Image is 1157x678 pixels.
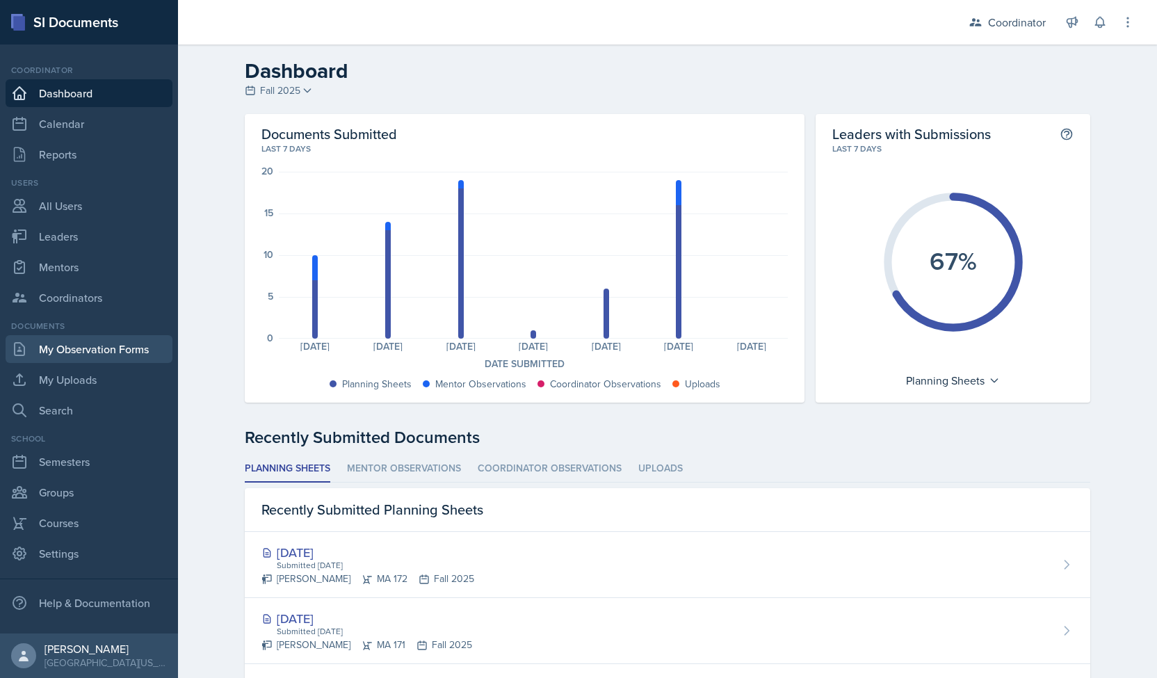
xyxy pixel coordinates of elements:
div: 20 [261,166,273,176]
div: Recently Submitted Documents [245,425,1090,450]
li: Uploads [638,455,683,483]
div: Date Submitted [261,357,788,371]
li: Coordinator Observations [478,455,622,483]
div: [DATE] [261,609,472,628]
a: Search [6,396,172,424]
span: Fall 2025 [260,83,300,98]
li: Planning Sheets [245,455,330,483]
a: Semesters [6,448,172,476]
div: [PERSON_NAME] MA 172 Fall 2025 [261,572,474,586]
a: Dashboard [6,79,172,107]
div: [GEOGRAPHIC_DATA][US_STATE] in [GEOGRAPHIC_DATA] [44,656,167,670]
div: Planning Sheets [899,369,1007,392]
a: My Uploads [6,366,172,394]
a: Calendar [6,110,172,138]
div: Last 7 days [832,143,1074,155]
div: [DATE] [570,341,643,351]
a: Courses [6,509,172,537]
div: [DATE] [261,543,474,562]
a: Mentors [6,253,172,281]
a: My Observation Forms [6,335,172,363]
div: Planning Sheets [342,377,412,392]
div: [DATE] [642,341,715,351]
div: [DATE] [352,341,425,351]
a: All Users [6,192,172,220]
div: Last 7 days [261,143,788,155]
a: [DATE] Submitted [DATE] [PERSON_NAME]MA 172Fall 2025 [245,532,1090,598]
div: Submitted [DATE] [275,559,474,572]
div: [DATE] [497,341,570,351]
div: School [6,433,172,445]
a: Leaders [6,223,172,250]
h2: Dashboard [245,58,1090,83]
li: Mentor Observations [347,455,461,483]
h2: Leaders with Submissions [832,125,991,143]
text: 67% [930,243,977,279]
div: Recently Submitted Planning Sheets [245,488,1090,532]
h2: Documents Submitted [261,125,788,143]
a: Groups [6,478,172,506]
div: 15 [264,208,273,218]
div: [PERSON_NAME] MA 171 Fall 2025 [261,638,472,652]
div: [PERSON_NAME] [44,642,167,656]
div: Help & Documentation [6,589,172,617]
a: Settings [6,540,172,567]
div: Mentor Observations [435,377,526,392]
a: Coordinators [6,284,172,312]
div: Users [6,177,172,189]
div: Coordinator [6,64,172,76]
div: 10 [264,250,273,259]
div: 5 [268,291,273,301]
div: Documents [6,320,172,332]
div: [DATE] [279,341,352,351]
a: Reports [6,140,172,168]
div: [DATE] [424,341,497,351]
div: Coordinator Observations [550,377,661,392]
div: 0 [267,333,273,343]
a: [DATE] Submitted [DATE] [PERSON_NAME]MA 171Fall 2025 [245,598,1090,664]
div: Submitted [DATE] [275,625,472,638]
div: Uploads [685,377,720,392]
div: Coordinator [988,14,1046,31]
div: [DATE] [715,341,788,351]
